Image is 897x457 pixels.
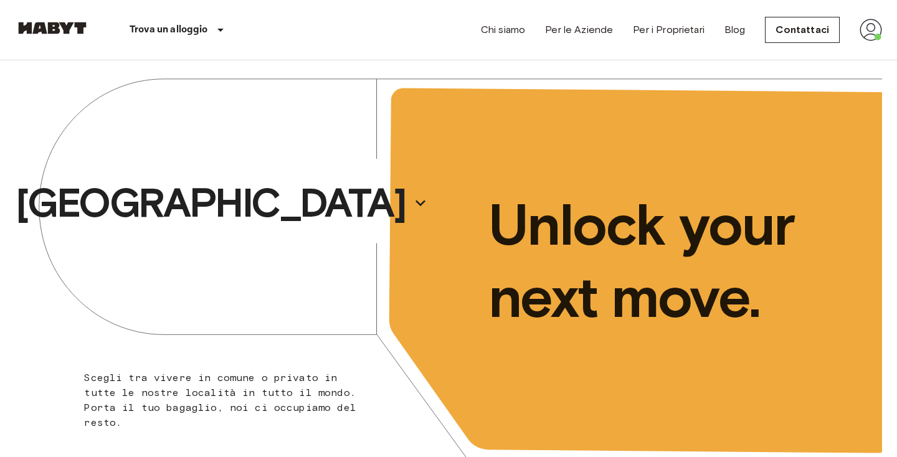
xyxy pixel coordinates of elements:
a: Per i Proprietari [633,22,705,37]
img: avatar [860,19,882,41]
a: Contattaci [765,17,840,43]
p: Unlock your next move. [488,189,862,333]
a: Per le Aziende [545,22,613,37]
p: Trova un alloggio [130,22,208,37]
img: Habyt [15,22,90,34]
button: [GEOGRAPHIC_DATA] [11,174,433,232]
p: [GEOGRAPHIC_DATA] [16,178,406,228]
a: Blog [724,22,746,37]
p: Scegli tra vivere in comune o privato in tutte le nostre località in tutto il mondo. Porta il tuo... [84,370,370,430]
a: Chi siamo [481,22,525,37]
